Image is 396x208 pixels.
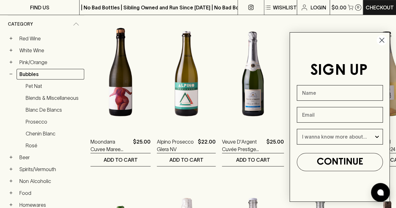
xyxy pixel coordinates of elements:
[290,19,350,129] img: Stefano Lubiana Brut Reserve NV
[90,19,151,129] img: Moondarra Cuvee Maree Blancs de Blanc Sparkling NV
[283,26,396,208] div: FLYOUT Form
[310,63,368,78] span: SIGN UP
[23,116,84,127] a: Prosecco
[302,129,374,144] input: I wanna know more about...
[17,176,84,186] a: Non Alcoholic
[8,35,14,42] button: +
[273,4,297,11] p: Wishlist
[357,6,359,9] p: 0
[222,19,284,129] img: Veuve D'Argent Cuvée Prestige Blanc de Blancs Brut NV
[8,154,14,160] button: +
[297,85,383,101] input: Name
[23,140,84,151] a: Rosé
[8,59,14,65] button: +
[90,153,151,166] button: ADD TO CART
[157,19,216,129] img: Alpino Prosecco Glera NV
[17,45,84,56] a: White Wine
[8,15,84,33] div: Category
[23,128,84,139] a: Chenin Blanc
[8,166,14,172] button: +
[222,153,284,166] button: ADD TO CART
[23,81,84,91] a: Pet Nat
[169,156,203,164] p: ADD TO CART
[8,47,14,53] button: +
[376,35,387,46] button: Close dialog
[332,4,347,11] p: $0.00
[236,156,270,164] p: ADD TO CART
[374,129,380,144] button: Show Options
[266,138,284,153] p: $25.00
[8,178,14,184] button: +
[198,138,216,153] p: $22.00
[23,93,84,103] a: Blends & Miscellaneous
[17,164,84,175] a: Spirits/Vermouth
[222,138,264,153] a: Veuve D'Argent Cuvée Prestige Blanc de Blancs Brut NV
[8,20,33,28] span: Category
[90,138,131,153] a: Moondarra Cuvee Maree Blancs de Blanc Sparkling NV
[17,152,84,163] a: Beer
[23,104,84,115] a: Blanc de Blancs
[17,33,84,44] a: Red Wine
[377,189,383,195] img: bubble-icon
[8,71,14,77] button: −
[157,153,216,166] button: ADD TO CART
[157,138,195,153] a: Alpino Prosecco Glera NV
[297,107,383,123] input: Email
[311,4,326,11] p: Login
[8,190,14,196] button: +
[104,156,138,164] p: ADD TO CART
[30,4,49,11] p: FIND US
[8,202,14,208] button: +
[133,138,151,153] p: $25.00
[17,188,84,198] a: Food
[17,69,84,79] a: Bubbles
[17,57,84,68] a: Pink/Orange
[366,4,394,11] p: Checkout
[297,153,383,171] button: CONTINUE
